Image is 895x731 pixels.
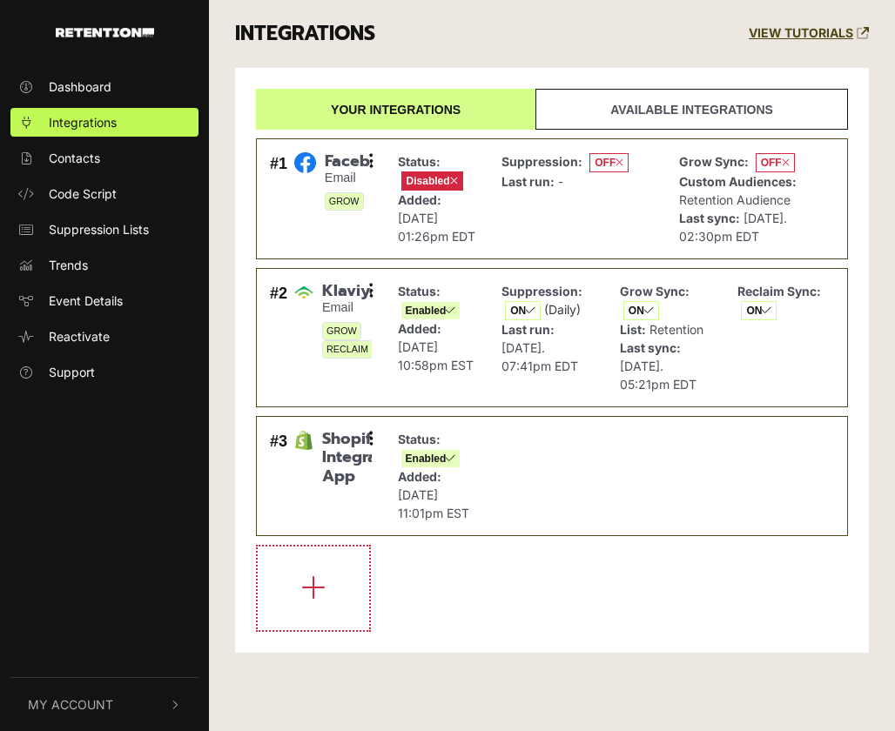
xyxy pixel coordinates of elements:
[679,211,787,244] span: [DATE]. 02:30pm EDT
[10,144,199,172] a: Contacts
[294,431,313,450] img: Shopify Integration App
[325,152,372,171] span: Facebook
[679,154,749,169] strong: Grow Sync:
[401,450,461,467] span: Enabled
[10,179,199,208] a: Code Script
[322,300,372,315] small: Email
[294,152,316,174] img: Facebook
[10,322,199,351] a: Reactivate
[623,301,659,320] span: ON
[620,340,681,355] strong: Last sync:
[325,171,372,185] small: Email
[270,282,287,393] div: #2
[649,322,703,337] span: Retention
[501,322,555,337] strong: Last run:
[535,89,848,130] a: Available integrations
[49,220,149,238] span: Suppression Lists
[322,430,372,486] span: Shopify Integration App
[235,22,375,46] h3: INTEGRATIONS
[398,469,441,484] strong: Added:
[49,184,117,203] span: Code Script
[398,339,474,372] span: [DATE] 10:58pm EST
[322,282,372,301] span: Klaviyo
[398,154,441,169] strong: Status:
[270,430,287,522] div: #3
[679,211,740,225] strong: Last sync:
[620,322,646,337] strong: List:
[398,192,441,207] strong: Added:
[558,174,563,189] span: -
[620,359,696,392] span: [DATE]. 05:21pm EDT
[10,286,199,315] a: Event Details
[49,292,123,310] span: Event Details
[398,211,475,244] span: [DATE] 01:26pm EDT
[10,251,199,279] a: Trends
[49,256,88,274] span: Trends
[10,72,199,101] a: Dashboard
[501,340,578,373] span: [DATE]. 07:41pm EDT
[398,321,441,336] strong: Added:
[256,89,535,130] a: Your integrations
[501,174,555,189] strong: Last run:
[620,284,690,298] strong: Grow Sync:
[294,283,313,302] img: Klaviyo
[322,340,373,359] span: RECLAIM
[398,432,441,446] strong: Status:
[589,153,629,172] span: OFF
[28,695,113,714] span: My Account
[49,77,111,96] span: Dashboard
[10,678,199,731] button: My Account
[756,153,795,172] span: OFF
[401,171,463,191] span: Disabled
[505,301,541,320] span: ON
[270,152,287,245] div: #1
[56,28,154,37] img: Retention.com
[679,174,797,189] strong: Custom Audiences:
[401,302,461,319] span: Enabled
[398,487,469,520] span: [DATE] 11:01pm EST
[49,149,100,167] span: Contacts
[49,363,95,381] span: Support
[10,358,199,386] a: Support
[49,113,117,131] span: Integrations
[679,192,791,207] span: Retention Audience
[49,327,110,345] span: Reactivate
[749,26,869,41] a: VIEW TUTORIALS
[741,301,777,320] span: ON
[398,284,441,298] strong: Status:
[737,284,821,298] strong: Reclaim Sync:
[10,215,199,244] a: Suppression Lists
[544,302,581,317] span: (Daily)
[322,322,361,340] span: GROW
[501,154,582,169] strong: Suppression:
[10,108,199,137] a: Integrations
[501,284,582,298] strong: Suppression:
[325,192,364,211] span: GROW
